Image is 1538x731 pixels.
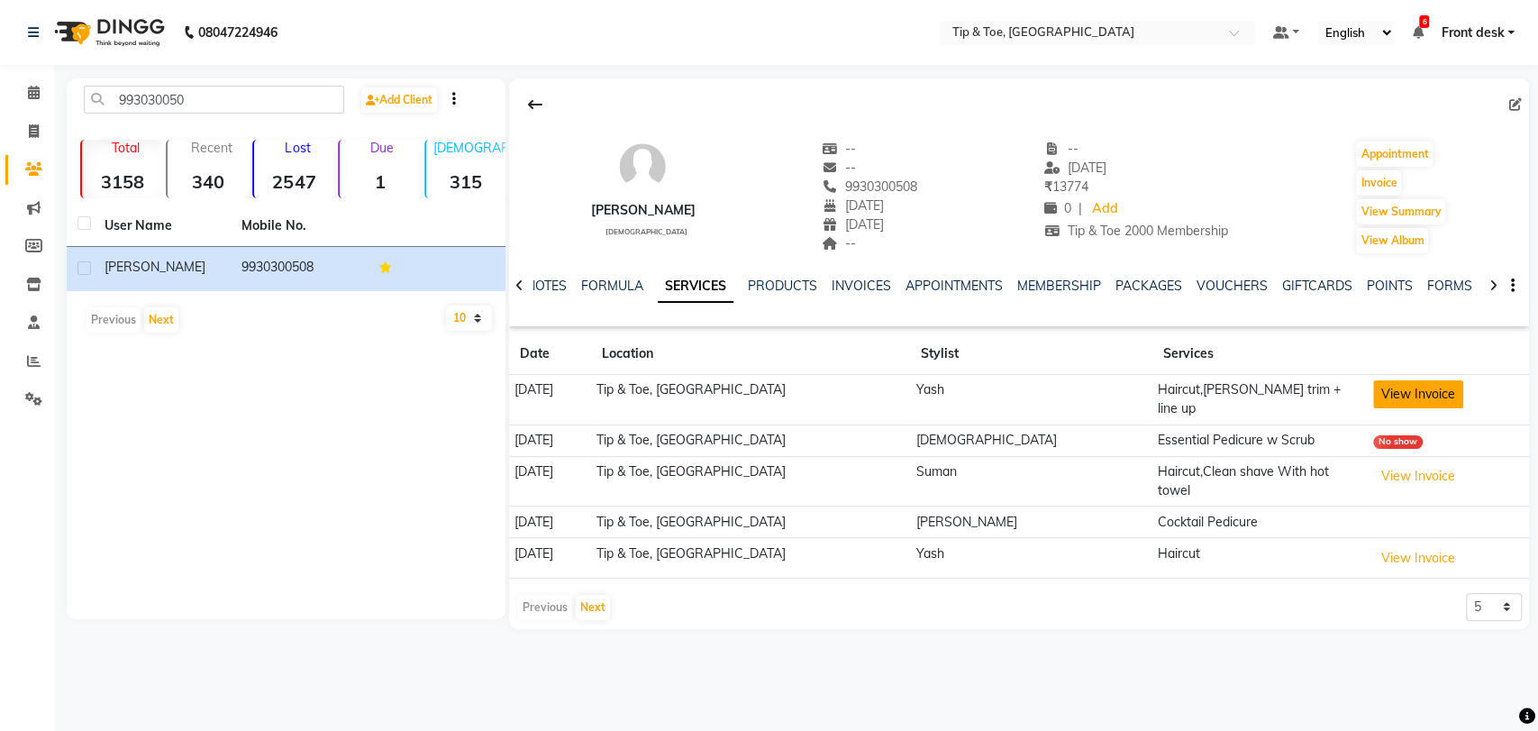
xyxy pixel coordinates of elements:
[526,278,567,294] a: NOTES
[910,507,1152,538] td: [PERSON_NAME]
[1044,200,1071,216] span: 0
[591,375,911,425] td: Tip & Toe, [GEOGRAPHIC_DATA]
[1419,15,1429,28] span: 6
[1356,142,1433,167] button: Appointment
[433,140,506,156] p: [DEMOGRAPHIC_DATA]
[82,170,162,193] strong: 3158
[822,235,856,251] span: --
[1373,380,1463,408] button: View Invoice
[231,206,368,247] th: Mobile No.
[94,206,231,247] th: User Name
[1044,223,1228,239] span: Tip & Toe 2000 Membership
[1367,278,1413,294] a: POINTS
[343,140,420,156] p: Due
[509,334,591,375] th: Date
[906,278,1003,294] a: APPOINTMENTS
[1078,199,1082,218] span: |
[1044,141,1078,157] span: --
[1044,160,1106,176] span: [DATE]
[254,170,334,193] strong: 2547
[822,197,884,214] span: [DATE]
[822,216,884,233] span: [DATE]
[361,87,437,113] a: Add Client
[910,456,1152,507] td: Suman
[89,140,162,156] p: Total
[591,425,911,456] td: Tip & Toe, [GEOGRAPHIC_DATA]
[615,140,669,194] img: avatar
[516,87,554,122] div: Back to Client
[144,307,178,333] button: Next
[1197,278,1268,294] a: VOUCHERS
[1373,435,1423,449] div: No show
[605,227,687,236] span: [DEMOGRAPHIC_DATA]
[822,141,856,157] span: --
[1152,334,1368,375] th: Services
[591,456,911,507] td: Tip & Toe, [GEOGRAPHIC_DATA]
[748,278,817,294] a: PRODUCTS
[822,160,856,176] span: --
[261,140,334,156] p: Lost
[1441,23,1504,42] span: Front desk
[1356,170,1401,196] button: Invoice
[509,456,591,507] td: [DATE]
[1152,538,1368,579] td: Haircut
[1427,278,1472,294] a: FORMS
[509,538,591,579] td: [DATE]
[1115,278,1182,294] a: PACKAGES
[1412,24,1423,41] a: 6
[84,86,344,114] input: Search by Name/Mobile/Email/Code
[1044,178,1088,195] span: 13774
[1017,278,1101,294] a: MEMBERSHIP
[509,425,591,456] td: [DATE]
[175,140,248,156] p: Recent
[1152,456,1368,507] td: Haircut,Clean shave With hot towel
[1356,228,1428,253] button: View Album
[231,247,368,291] td: 9930300508
[340,170,420,193] strong: 1
[509,375,591,425] td: [DATE]
[591,507,911,538] td: Tip & Toe, [GEOGRAPHIC_DATA]
[1152,425,1368,456] td: Essential Pedicure w Scrub
[591,538,911,579] td: Tip & Toe, [GEOGRAPHIC_DATA]
[658,270,733,303] a: SERVICES
[910,425,1152,456] td: [DEMOGRAPHIC_DATA]
[590,201,695,220] div: [PERSON_NAME]
[1282,278,1352,294] a: GIFTCARDS
[822,178,917,195] span: 9930300508
[1044,178,1052,195] span: ₹
[1152,507,1368,538] td: Cocktail Pedicure
[910,375,1152,425] td: Yash
[198,7,278,58] b: 08047224946
[910,538,1152,579] td: Yash
[1373,462,1463,490] button: View Invoice
[910,334,1152,375] th: Stylist
[1089,196,1121,222] a: Add
[426,170,506,193] strong: 315
[105,259,205,275] span: [PERSON_NAME]
[168,170,248,193] strong: 340
[832,278,891,294] a: INVOICES
[591,334,911,375] th: Location
[581,278,643,294] a: FORMULA
[1152,375,1368,425] td: Haircut,[PERSON_NAME] trim + line up
[1373,544,1463,572] button: View Invoice
[1356,199,1445,224] button: View Summary
[46,7,169,58] img: logo
[509,507,591,538] td: [DATE]
[576,595,610,620] button: Next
